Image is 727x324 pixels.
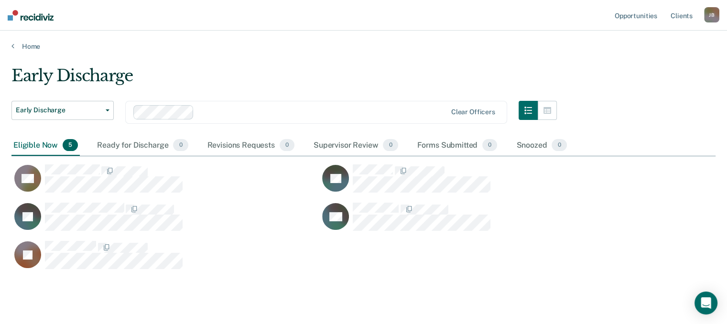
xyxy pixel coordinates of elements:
[451,108,495,116] div: Clear officers
[319,164,627,202] div: CaseloadOpportunityCell-6025023
[704,7,719,22] button: JB
[280,139,294,151] span: 0
[206,135,296,156] div: Revisions Requests0
[11,135,80,156] div: Eligible Now5
[319,202,627,240] div: CaseloadOpportunityCell-6867160
[552,139,566,151] span: 0
[482,139,497,151] span: 0
[8,10,54,21] img: Recidiviz
[11,202,319,240] div: CaseloadOpportunityCell-6537731
[383,139,398,151] span: 0
[694,292,717,314] div: Open Intercom Messenger
[514,135,568,156] div: Snoozed0
[11,66,557,93] div: Early Discharge
[63,139,78,151] span: 5
[11,240,319,279] div: CaseloadOpportunityCell-6059725
[173,139,188,151] span: 0
[11,42,716,51] a: Home
[16,106,102,114] span: Early Discharge
[11,164,319,202] div: CaseloadOpportunityCell-6186021
[415,135,499,156] div: Forms Submitted0
[312,135,400,156] div: Supervisor Review0
[704,7,719,22] div: J B
[95,135,190,156] div: Ready for Discharge0
[11,101,114,120] button: Early Discharge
